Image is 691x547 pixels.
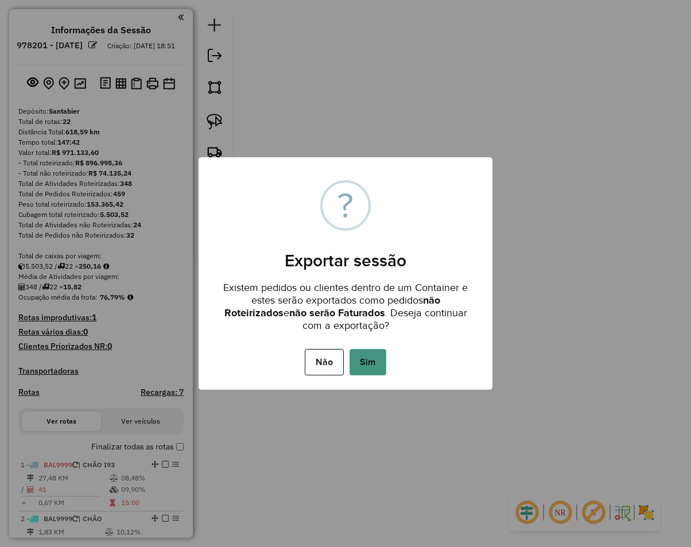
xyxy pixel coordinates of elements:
[350,349,386,375] button: Sim
[337,183,354,228] div: ?
[199,236,492,271] h2: Exportar sessão
[199,271,492,335] div: Existem pedidos ou clientes dentro de um Container e estes serão exportados como pedidos e . Dese...
[224,294,440,319] strong: não Roteirizados
[289,307,385,319] strong: não serão Faturados
[305,349,343,375] button: Não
